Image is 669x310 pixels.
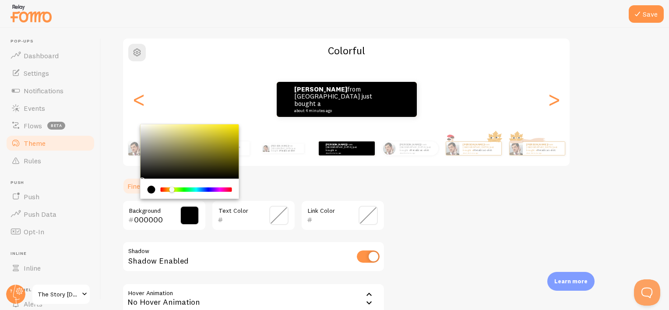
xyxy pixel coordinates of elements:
[123,44,570,57] h2: Colorful
[141,124,239,199] div: Chrome color picker
[410,148,429,152] a: Metallica t-shirt
[400,143,421,146] strong: [PERSON_NAME]
[5,99,95,117] a: Events
[280,149,295,152] a: Metallica t-shirt
[5,134,95,152] a: Theme
[122,177,163,195] a: Fine Tune
[11,39,95,44] span: Pop-ups
[5,223,95,240] a: Opt-In
[463,152,497,154] small: about 4 minutes ago
[134,68,144,131] div: Previous slide
[400,143,435,154] p: from [GEOGRAPHIC_DATA] just bought a
[32,284,91,305] a: The Story [DEMOGRAPHIC_DATA] Project
[209,152,245,154] small: about 4 minutes ago
[326,143,361,154] p: from [GEOGRAPHIC_DATA] just bought a
[209,143,246,154] p: from [GEOGRAPHIC_DATA] just bought a
[262,145,269,152] img: Fomo
[24,192,39,201] span: Push
[24,156,41,165] span: Rules
[463,143,498,154] p: from [GEOGRAPHIC_DATA] just bought a
[326,152,360,154] small: about 4 minutes ago
[400,152,434,154] small: about 4 minutes ago
[5,47,95,64] a: Dashboard
[294,86,382,113] p: from [GEOGRAPHIC_DATA] just bought a
[383,142,395,155] img: Fomo
[47,122,65,130] span: beta
[24,139,46,148] span: Theme
[473,148,492,152] a: Metallica t-shirt
[549,68,559,131] div: Next slide
[5,188,95,205] a: Push
[5,259,95,277] a: Inline
[271,144,300,153] p: from [GEOGRAPHIC_DATA] just bought a
[122,241,385,273] div: Shadow Enabled
[509,142,522,155] img: Fomo
[24,121,42,130] span: Flows
[271,144,289,147] strong: [PERSON_NAME]
[321,99,368,108] a: Metallica t-shirt
[24,86,63,95] span: Notifications
[9,2,53,25] img: fomo-relay-logo-orange.svg
[5,152,95,169] a: Rules
[11,180,95,186] span: Push
[294,109,379,113] small: about 4 minutes ago
[336,148,355,152] a: Metallica t-shirt
[526,143,547,146] strong: [PERSON_NAME]
[5,117,95,134] a: Flows beta
[24,264,41,272] span: Inline
[24,210,56,218] span: Push Data
[537,148,556,152] a: Metallica t-shirt
[24,51,59,60] span: Dashboard
[24,299,42,308] span: Alerts
[148,186,155,194] div: current color is #000000
[5,82,95,99] a: Notifications
[294,85,347,93] strong: [PERSON_NAME]
[463,143,484,146] strong: [PERSON_NAME]
[526,143,561,154] p: from [GEOGRAPHIC_DATA] just bought a
[554,277,588,285] p: Learn more
[547,272,595,291] div: Learn more
[24,104,45,113] span: Events
[128,141,142,155] img: Fomo
[634,279,660,306] iframe: Help Scout Beacon - Open
[24,227,44,236] span: Opt-In
[38,289,79,299] span: The Story [DEMOGRAPHIC_DATA] Project
[446,142,459,155] img: Fomo
[326,143,347,146] strong: [PERSON_NAME]
[24,69,49,77] span: Settings
[5,64,95,82] a: Settings
[526,152,560,154] small: about 4 minutes ago
[5,205,95,223] a: Push Data
[11,251,95,257] span: Inline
